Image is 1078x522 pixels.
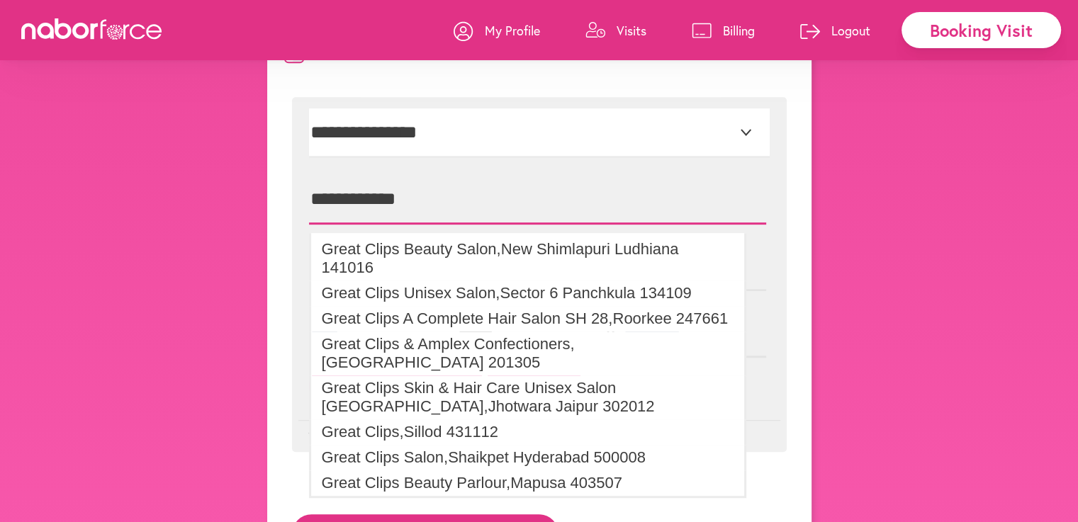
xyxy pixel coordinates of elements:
[309,280,747,306] li: Great Clips Unisex Salon , Sector 6 Panchkula 134109
[800,9,870,52] a: Logout
[692,9,755,52] a: Billing
[485,22,540,39] p: My Profile
[298,420,780,441] p: Visit Destination
[309,233,747,280] li: Great Clips Beauty Salon , New Shimlapuri Ludhiana 141016
[723,22,755,39] p: Billing
[454,9,540,52] a: My Profile
[309,331,747,375] li: Great Clips & Amplex Confectioners , [GEOGRAPHIC_DATA] 201305
[309,306,747,331] li: Great Clips A Complete Hair Salon SH 28 , Roorkee 247661
[617,22,646,39] p: Visits
[902,12,1061,48] div: Booking Visit
[309,445,747,470] li: Great Clips Salon , Shaikpet Hyderabad 500008
[831,22,870,39] p: Logout
[315,46,395,60] label: Around Town
[309,419,747,445] li: Great Clips , Sillod 431112
[309,470,747,498] li: Great Clips Beauty Parlour , Mapusa 403507
[309,375,747,419] li: Great Clips Skin & Hair Care Unisex Salon [GEOGRAPHIC_DATA] , Jhotwara Jaipur 302012
[585,9,646,52] a: Visits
